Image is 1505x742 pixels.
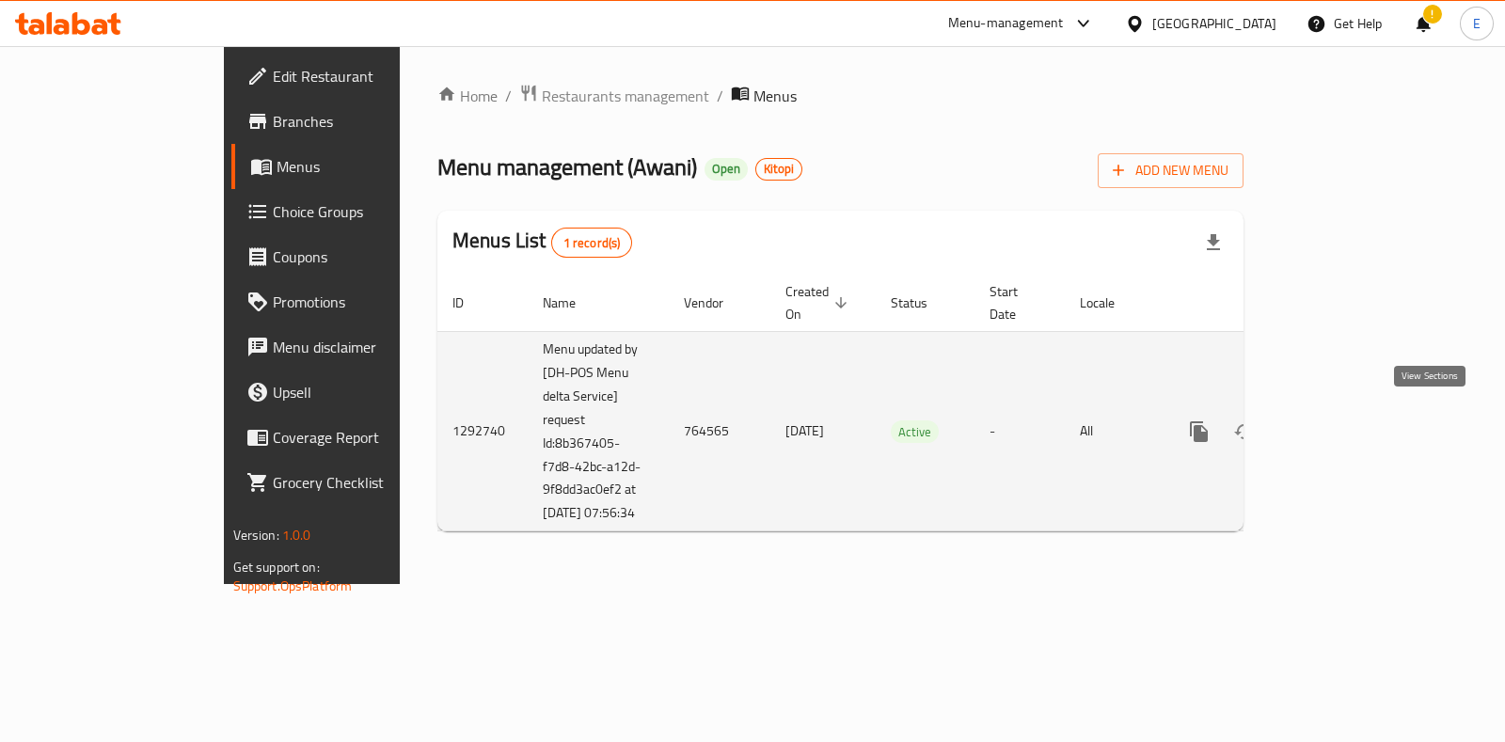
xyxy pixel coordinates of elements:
[277,155,460,178] span: Menus
[785,418,824,443] span: [DATE]
[705,161,748,177] span: Open
[552,234,632,252] span: 1 record(s)
[233,555,320,579] span: Get support on:
[948,12,1064,35] div: Menu-management
[542,85,709,107] span: Restaurants management
[551,228,633,258] div: Total records count
[231,54,475,99] a: Edit Restaurant
[437,84,1244,108] nav: breadcrumb
[1152,13,1276,34] div: [GEOGRAPHIC_DATA]
[273,336,460,358] span: Menu disclaimer
[273,110,460,133] span: Branches
[273,381,460,403] span: Upsell
[891,292,952,314] span: Status
[273,471,460,494] span: Grocery Checklist
[705,158,748,181] div: Open
[231,144,475,189] a: Menus
[785,280,853,325] span: Created On
[528,331,669,531] td: Menu updated by [DH-POS Menu delta Service] request Id:8b367405-f7d8-42bc-a12d-9f8dd3ac0ef2 at [D...
[231,279,475,324] a: Promotions
[231,324,475,370] a: Menu disclaimer
[717,85,723,107] li: /
[891,420,939,443] div: Active
[974,331,1065,531] td: -
[1222,409,1267,454] button: Change Status
[756,161,801,177] span: Kitopi
[282,523,311,547] span: 1.0.0
[1080,292,1139,314] span: Locale
[452,227,632,258] h2: Menus List
[231,99,475,144] a: Branches
[437,331,528,531] td: 1292740
[233,523,279,547] span: Version:
[990,280,1042,325] span: Start Date
[273,245,460,268] span: Coupons
[1191,220,1236,265] div: Export file
[437,275,1372,532] table: enhanced table
[231,460,475,505] a: Grocery Checklist
[505,85,512,107] li: /
[891,421,939,443] span: Active
[231,370,475,415] a: Upsell
[437,146,697,188] span: Menu management ( Awani )
[519,84,709,108] a: Restaurants management
[669,331,770,531] td: 764565
[753,85,797,107] span: Menus
[231,234,475,279] a: Coupons
[1162,275,1372,332] th: Actions
[231,415,475,460] a: Coverage Report
[273,65,460,87] span: Edit Restaurant
[1113,159,1228,182] span: Add New Menu
[273,426,460,449] span: Coverage Report
[231,189,475,234] a: Choice Groups
[1065,331,1162,531] td: All
[684,292,748,314] span: Vendor
[1098,153,1244,188] button: Add New Menu
[1473,13,1481,34] span: E
[273,291,460,313] span: Promotions
[543,292,600,314] span: Name
[233,574,353,598] a: Support.OpsPlatform
[452,292,488,314] span: ID
[273,200,460,223] span: Choice Groups
[1177,409,1222,454] button: more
